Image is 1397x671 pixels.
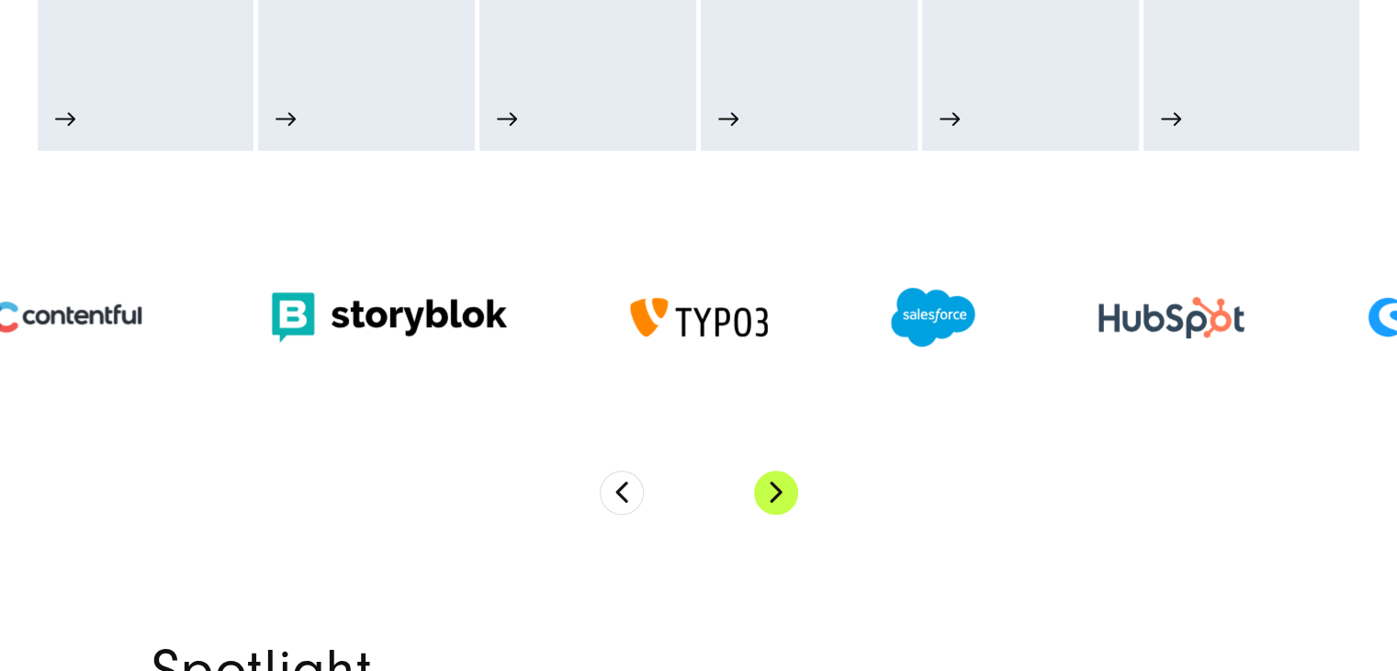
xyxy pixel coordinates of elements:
[754,471,798,515] button: Next
[630,298,768,336] img: TYPO3 Gold Memeber Agentur - Digitalagentur für TYPO3 CMS Entwicklung SUNZINET
[600,471,644,515] button: Previous
[272,292,507,343] img: Storyblok logo Storyblok Headless CMS Agentur SUNZINET (1)
[1098,297,1245,338] img: HubSpot Gold Partner Agentur - Digitalagentur SUNZINET
[891,288,975,347] img: Salesforce Partner Agentur - Digitalagentur SUNZINET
